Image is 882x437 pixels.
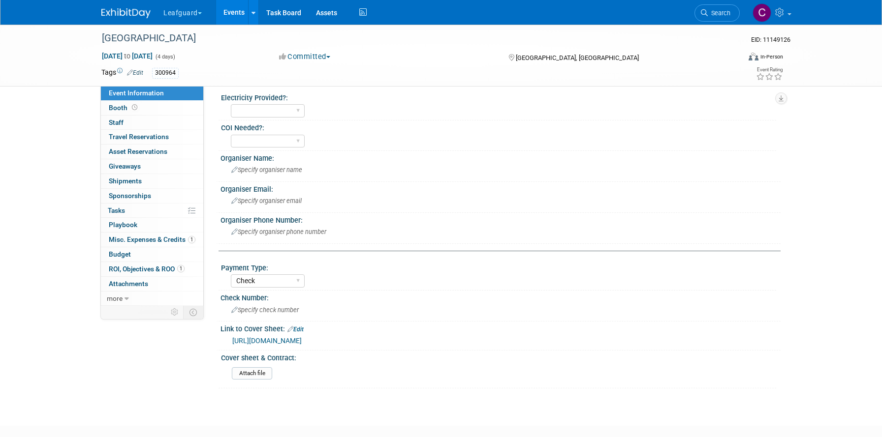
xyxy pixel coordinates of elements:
span: more [107,294,123,302]
a: Edit [287,326,304,333]
span: Misc. Expenses & Credits [109,235,195,243]
div: Link to Cover Sheet: [220,321,781,334]
a: ROI, Objectives & ROO1 [101,262,203,276]
span: Playbook [109,221,137,229]
span: Tasks [108,206,125,214]
a: more [101,291,203,306]
a: Sponsorships [101,189,203,203]
a: Search [694,4,740,22]
a: Attachments [101,277,203,291]
a: Staff [101,116,203,130]
span: Specify organiser name [231,166,302,174]
span: Specify organiser email [231,197,302,204]
div: Organiser Email: [220,182,781,194]
span: Asset Reservations [109,147,167,155]
img: Clayton Stackpole [753,3,771,22]
div: Event Format [682,51,783,66]
a: Event Information [101,86,203,100]
a: Budget [101,247,203,262]
span: Specify organiser phone number [231,228,326,235]
div: Cover sheet & Contract: [221,350,776,363]
button: Committed [276,52,334,62]
span: Budget [109,250,131,258]
span: Booth not reserved yet [130,104,139,111]
img: Format-Inperson.png [749,53,758,60]
span: Giveaways [109,162,141,170]
a: Booth [101,101,203,115]
div: Payment Type: [221,261,776,273]
span: [DATE] [DATE] [101,52,153,60]
span: [GEOGRAPHIC_DATA], [GEOGRAPHIC_DATA] [516,54,639,61]
a: Travel Reservations [101,130,203,144]
a: Tasks [101,204,203,218]
div: Organiser Phone Number: [220,213,781,225]
span: Booth [109,104,139,112]
a: Giveaways [101,159,203,174]
span: Attachments [109,280,148,288]
span: (4 days) [155,54,175,60]
div: [GEOGRAPHIC_DATA] [98,29,725,47]
span: Search [708,9,730,17]
td: Tags [101,67,143,79]
div: 300964 [152,68,179,78]
span: Travel Reservations [109,133,169,141]
span: Specify check number [231,306,299,314]
span: Sponsorships [109,192,151,200]
div: Event Rating [756,67,783,72]
td: Toggle Event Tabs [184,306,204,319]
div: Electricity Provided?: [221,90,776,103]
span: 1 [177,265,185,272]
span: Event Information [109,89,164,97]
span: to [123,52,132,60]
span: 1 [188,236,195,243]
a: Shipments [101,174,203,188]
div: Organiser Name: [220,151,781,163]
a: [URL][DOMAIN_NAME] [232,337,302,345]
td: Personalize Event Tab Strip [166,306,184,319]
a: Edit [127,69,143,76]
div: In-Person [760,53,783,60]
img: ExhibitDay [101,8,151,18]
div: COI Needed?: [221,120,776,133]
a: Misc. Expenses & Credits1 [101,233,203,247]
span: Staff [109,118,124,126]
span: ROI, Objectives & ROO [109,265,185,273]
span: Shipments [109,177,142,185]
div: Check Number: [220,291,781,303]
a: Asset Reservations [101,145,203,159]
span: Event ID: 11149126 [751,36,790,43]
a: Playbook [101,218,203,232]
